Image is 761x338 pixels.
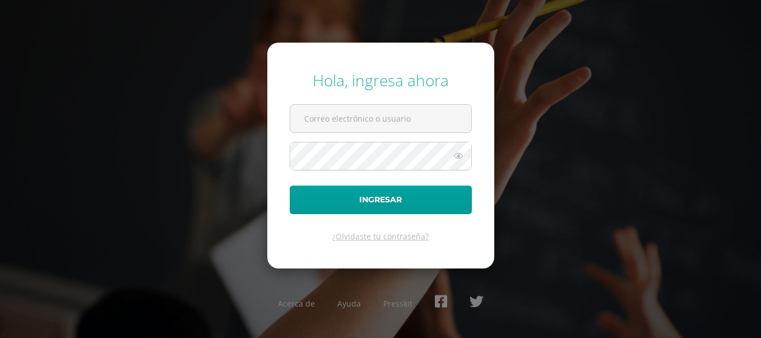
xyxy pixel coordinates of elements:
[290,186,472,214] button: Ingresar
[337,298,361,309] a: Ayuda
[332,231,429,242] a: ¿Olvidaste tu contraseña?
[290,105,471,132] input: Correo electrónico o usuario
[383,298,412,309] a: Presskit
[290,70,472,91] div: Hola, ingresa ahora
[278,298,315,309] a: Acerca de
